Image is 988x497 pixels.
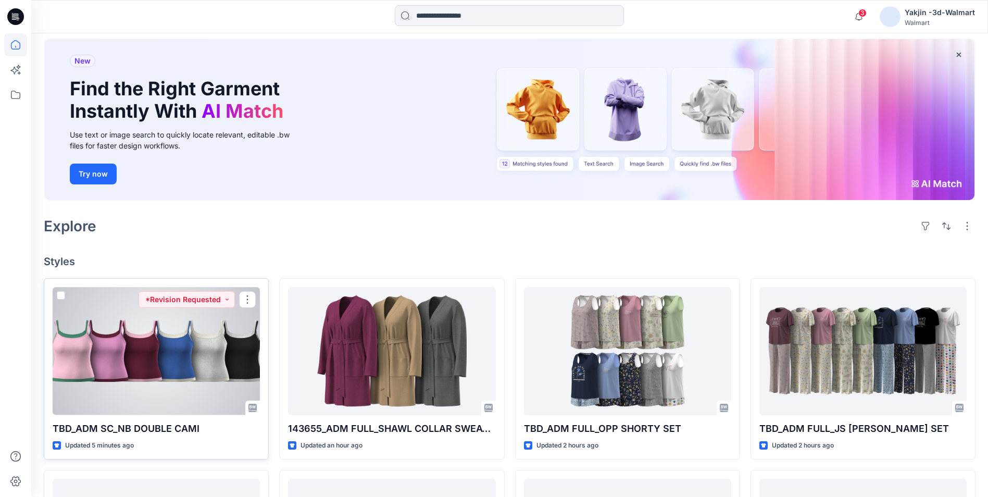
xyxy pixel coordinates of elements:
[53,287,260,415] a: TBD_ADM SC_NB DOUBLE CAMI
[65,440,134,451] p: Updated 5 minutes ago
[858,9,867,17] span: 3
[524,287,731,415] a: TBD_ADM FULL_OPP SHORTY SET
[74,55,91,67] span: New
[44,255,976,268] h4: Styles
[288,421,495,436] p: 143655_ADM FULL_SHAWL COLLAR SWEATER ROBE
[772,440,834,451] p: Updated 2 hours ago
[880,6,901,27] img: avatar
[759,421,967,436] p: TBD_ADM FULL_JS [PERSON_NAME] SET
[70,129,304,151] div: Use text or image search to quickly locate relevant, editable .bw files for faster design workflows.
[70,78,289,122] h1: Find the Right Garment Instantly With
[536,440,598,451] p: Updated 2 hours ago
[301,440,362,451] p: Updated an hour ago
[288,287,495,415] a: 143655_ADM FULL_SHAWL COLLAR SWEATER ROBE
[905,19,975,27] div: Walmart
[905,6,975,19] div: Yakjin -3d-Walmart
[524,421,731,436] p: TBD_ADM FULL_OPP SHORTY SET
[70,164,117,184] button: Try now
[44,218,96,234] h2: Explore
[53,421,260,436] p: TBD_ADM SC_NB DOUBLE CAMI
[202,100,283,122] span: AI Match
[759,287,967,415] a: TBD_ADM FULL_JS OPP PJ SET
